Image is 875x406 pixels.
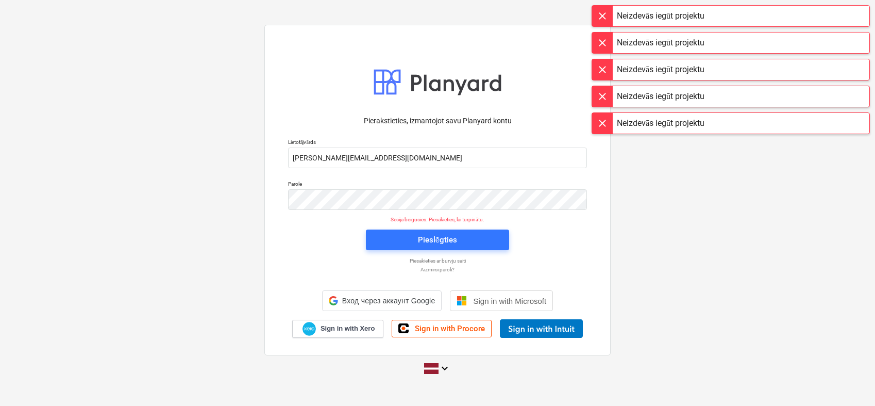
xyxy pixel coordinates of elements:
[288,148,587,168] input: Lietotājvārds
[366,230,509,250] button: Pieslēgties
[302,322,316,336] img: Xero logo
[617,117,704,129] div: Neizdevās iegūt projektu
[288,139,587,148] p: Lietotājvārds
[473,297,546,305] span: Sign in with Microsoft
[617,90,704,103] div: Neizdevās iegūt projektu
[439,362,451,375] i: keyboard_arrow_down
[415,324,485,333] span: Sign in with Procore
[457,296,467,306] img: Microsoft logo
[617,63,704,76] div: Neizdevās iegūt projektu
[322,290,442,311] div: Вход через аккаунт Google
[392,320,492,337] a: Sign in with Procore
[342,297,435,305] span: Вход через аккаунт Google
[321,324,375,333] span: Sign in with Xero
[282,216,593,223] p: Sesija beigusies. Piesakieties, lai turpinātu.
[288,116,587,126] p: Pierakstieties, izmantojot savu Planyard kontu
[283,266,592,273] a: Aizmirsi paroli?
[288,181,587,189] p: Parole
[617,10,704,22] div: Neizdevās iegūt projektu
[283,257,592,264] a: Piesakieties ar burvju saiti
[418,233,457,247] div: Pieslēgties
[292,320,384,338] a: Sign in with Xero
[617,37,704,49] div: Neizdevās iegūt projektu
